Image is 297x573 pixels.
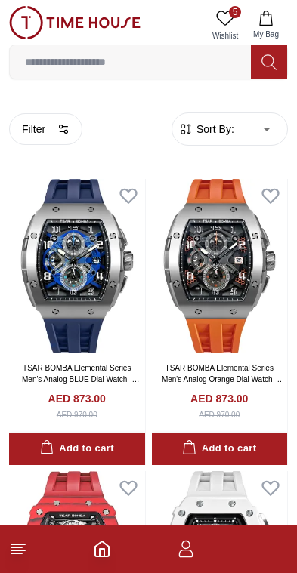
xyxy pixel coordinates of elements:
[93,540,111,558] a: Home
[206,30,244,42] span: Wishlist
[247,29,285,40] span: My Bag
[182,440,256,457] div: Add to cart
[40,440,114,457] div: Add to cart
[244,6,288,45] button: My Bag
[229,6,241,18] span: 5
[206,6,244,45] a: 5Wishlist
[152,179,288,353] img: TSAR BOMBA Elemental Series Men's Analog Orange Dial Watch - TB8211Q-02
[9,433,145,465] button: Add to cart
[193,122,234,137] span: Sort By:
[152,433,288,465] button: Add to cart
[190,391,248,406] h4: AED 873.00
[199,409,240,421] div: AED 970.00
[9,6,141,39] img: ...
[162,364,285,395] a: TSAR BOMBA Elemental Series Men's Analog Orange Dial Watch - TB8211Q-02
[9,179,145,353] img: TSAR BOMBA Elemental Series Men's Analog BLUE Dial Watch - TB8211Q-03
[22,364,140,395] a: TSAR BOMBA Elemental Series Men's Analog BLUE Dial Watch - TB8211Q-03
[57,409,97,421] div: AED 970.00
[9,113,82,145] button: Filter
[48,391,106,406] h4: AED 873.00
[178,122,234,137] button: Sort By:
